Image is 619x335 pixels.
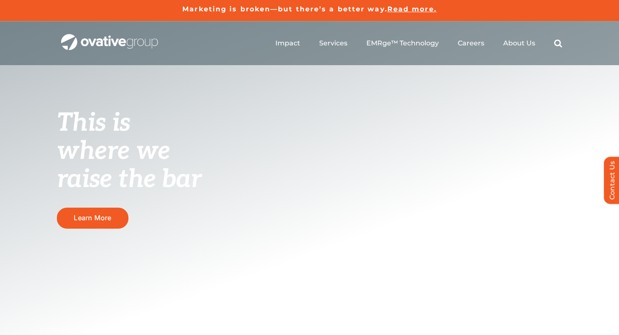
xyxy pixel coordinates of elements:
[61,33,158,41] a: OG_Full_horizontal_WHT
[458,39,484,47] a: Careers
[503,39,535,47] a: About Us
[366,39,439,47] a: EMRge™ Technology
[74,214,111,222] span: Learn More
[275,39,300,47] a: Impact
[554,39,562,47] a: Search
[387,5,437,13] a: Read more.
[275,30,562,57] nav: Menu
[57,136,201,195] span: where we raise the bar
[57,208,128,228] a: Learn More
[319,39,347,47] a: Services
[182,5,387,13] a: Marketing is broken—but there’s a better way.
[57,108,130,138] span: This is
